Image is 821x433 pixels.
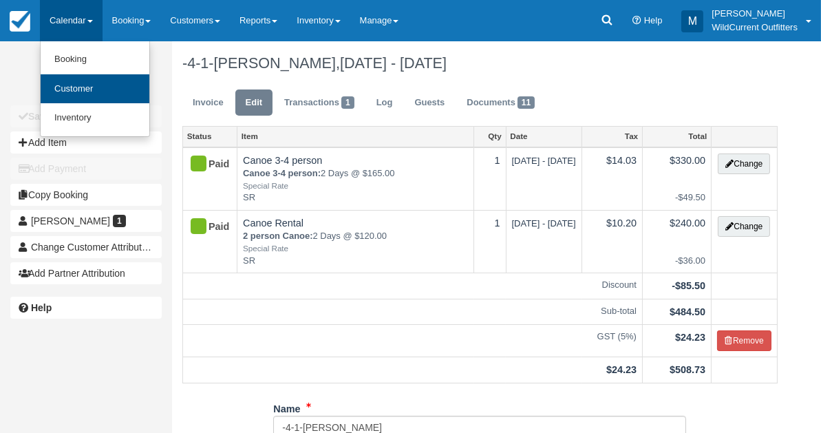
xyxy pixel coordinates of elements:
a: Transactions1 [274,89,365,116]
div: M [681,10,703,32]
button: Change [718,154,770,174]
strong: Canoe 3-4 person [243,168,321,178]
strong: 2 person Canoe [243,231,313,241]
button: Save [10,105,162,127]
td: $10.20 [582,210,642,273]
b: Save [28,111,51,122]
a: Status [183,127,237,146]
td: $330.00 [643,147,712,211]
button: Copy Booking [10,184,162,206]
h1: -4-1-[PERSON_NAME], [182,55,778,72]
td: 1 [474,147,506,211]
strong: -$85.50 [672,280,705,291]
label: Name [273,397,300,416]
b: Help [31,302,52,313]
a: Invoice [182,89,234,116]
span: 11 [518,96,535,109]
button: Add Item [10,131,162,154]
span: [DATE] - [DATE] [512,156,576,166]
strong: $508.73 [670,364,705,375]
a: [PERSON_NAME] 1 [10,210,162,232]
a: Edit [235,89,273,116]
a: Customer [41,74,149,104]
a: Documents11 [456,89,545,116]
div: Paid [189,154,220,176]
p: [PERSON_NAME] [712,7,798,21]
a: Tax [582,127,642,146]
button: Remove [717,330,771,351]
span: 1 [341,96,354,109]
p: WildCurrent Outfitters [712,21,798,34]
em: SR [243,191,468,204]
a: Inventory [41,103,149,133]
span: Change Customer Attribution [31,242,155,253]
span: 1 [113,215,126,227]
button: Change Customer Attribution [10,236,162,258]
em: 2 Days @ $165.00 [243,167,468,191]
i: Help [632,17,641,25]
td: $240.00 [643,210,712,273]
td: $14.03 [582,147,642,211]
em: GST (5%) [189,330,637,344]
ul: Calendar [40,41,150,137]
img: checkfront-main-nav-mini-logo.png [10,11,30,32]
td: Canoe Rental [237,210,474,273]
a: Help [10,297,162,319]
em: SR [243,255,468,268]
button: Add Payment [10,158,162,180]
strong: $24.23 [606,364,637,375]
em: -$49.50 [648,191,705,204]
span: [DATE] - [DATE] [340,54,447,72]
em: Discount [189,279,637,292]
strong: $24.23 [675,332,705,343]
a: Guests [404,89,455,116]
span: Help [644,15,663,25]
em: Special Rate [243,180,468,192]
td: Canoe 3-4 person [237,147,474,211]
button: Add Partner Attribution [10,262,162,284]
a: Log [366,89,403,116]
em: -$36.00 [648,255,705,268]
em: Special Rate [243,243,468,255]
a: Booking [41,45,149,74]
a: Item [237,127,473,146]
td: 1 [474,210,506,273]
strong: $484.50 [670,306,705,317]
span: [PERSON_NAME] [31,215,110,226]
a: Total [643,127,711,146]
button: Change [718,216,770,237]
span: [DATE] - [DATE] [512,218,576,229]
a: Date [507,127,582,146]
a: Qty [474,127,505,146]
div: Paid [189,216,220,238]
em: Sub-total [189,305,637,318]
em: 2 Days @ $120.00 [243,230,468,254]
